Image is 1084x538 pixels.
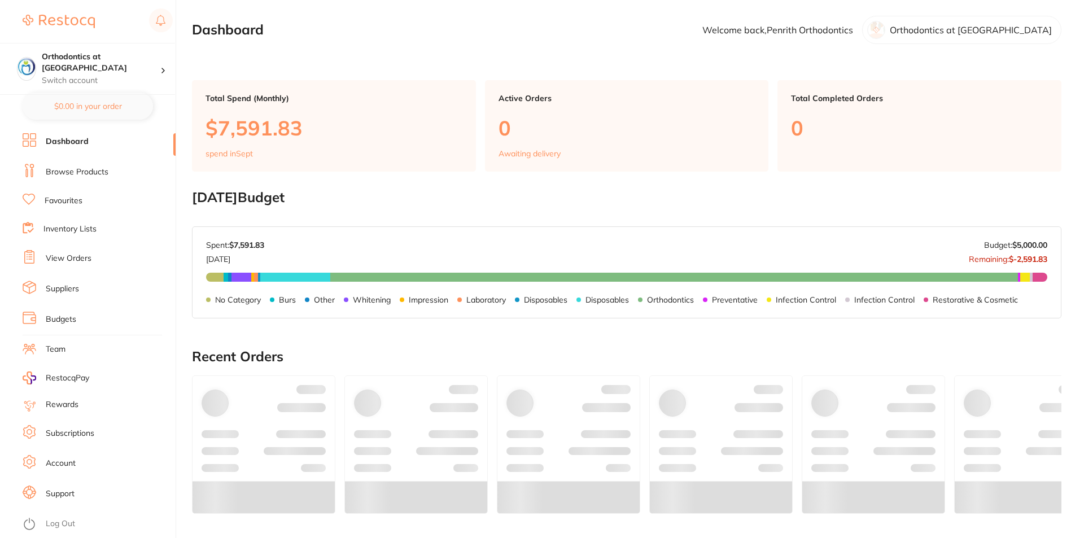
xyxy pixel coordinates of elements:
[890,25,1052,35] p: Orthodontics at [GEOGRAPHIC_DATA]
[192,80,476,172] a: Total Spend (Monthly)$7,591.83spend inSept
[279,295,296,304] p: Burs
[1012,240,1047,250] strong: $5,000.00
[23,93,153,120] button: $0.00 in your order
[23,8,95,34] a: Restocq Logo
[46,167,108,178] a: Browse Products
[46,283,79,295] a: Suppliers
[229,240,264,250] strong: $7,591.83
[466,295,506,304] p: Laboratory
[46,458,76,469] a: Account
[206,240,264,250] p: Spent:
[1009,254,1047,264] strong: $-2,591.83
[215,295,261,304] p: No Category
[42,51,160,73] h4: Orthodontics at Penrith
[23,15,95,28] img: Restocq Logo
[712,295,758,304] p: Preventative
[791,116,1048,139] p: 0
[409,295,448,304] p: Impression
[192,22,264,38] h2: Dashboard
[585,295,629,304] p: Disposables
[791,94,1048,103] p: Total Completed Orders
[23,515,172,533] button: Log Out
[46,518,75,530] a: Log Out
[499,149,561,158] p: Awaiting delivery
[776,295,836,304] p: Infection Control
[192,349,1061,365] h2: Recent Orders
[984,240,1047,250] p: Budget:
[933,295,1018,304] p: Restorative & Cosmetic
[46,253,91,264] a: View Orders
[45,195,82,207] a: Favourites
[314,295,335,304] p: Other
[206,116,462,139] p: $7,591.83
[46,428,94,439] a: Subscriptions
[42,75,160,86] p: Switch account
[43,224,97,235] a: Inventory Lists
[46,314,76,325] a: Budgets
[485,80,769,172] a: Active Orders0Awaiting delivery
[206,94,462,103] p: Total Spend (Monthly)
[192,190,1061,205] h2: [DATE] Budget
[854,295,915,304] p: Infection Control
[46,344,65,355] a: Team
[46,373,89,384] span: RestocqPay
[524,295,567,304] p: Disposables
[499,116,755,139] p: 0
[206,250,264,264] p: [DATE]
[777,80,1061,172] a: Total Completed Orders0
[969,250,1047,264] p: Remaining:
[353,295,391,304] p: Whitening
[46,399,78,410] a: Rewards
[206,149,253,158] p: spend in Sept
[23,371,36,384] img: RestocqPay
[18,58,36,76] img: Orthodontics at Penrith
[702,25,853,35] p: Welcome back, Penrith Orthodontics
[647,295,694,304] p: Orthodontics
[46,488,75,500] a: Support
[499,94,755,103] p: Active Orders
[23,371,89,384] a: RestocqPay
[46,136,89,147] a: Dashboard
